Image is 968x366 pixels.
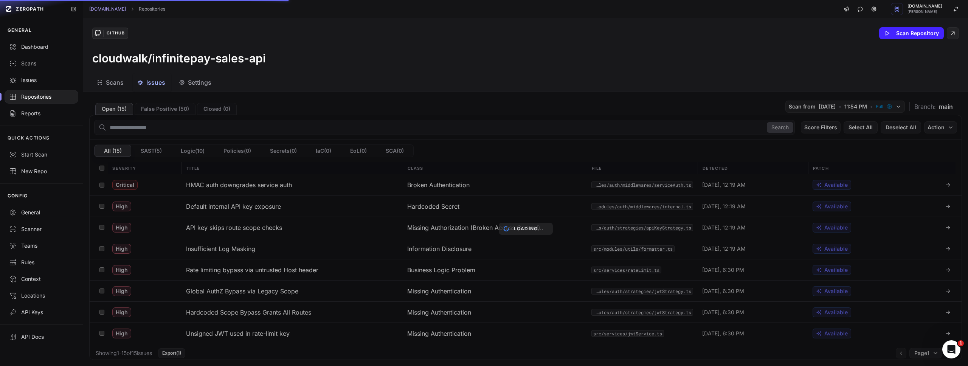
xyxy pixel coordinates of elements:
[106,78,124,87] span: Scans
[9,110,74,117] div: Reports
[907,4,942,8] span: [DOMAIN_NAME]
[9,292,74,299] div: Locations
[9,242,74,250] div: Teams
[9,275,74,283] div: Context
[146,78,165,87] span: Issues
[8,135,50,141] p: QUICK ACTIONS
[942,340,960,358] iframe: Intercom live chat
[8,27,32,33] p: GENERAL
[907,10,942,14] span: [PERSON_NAME]
[9,43,74,51] div: Dashboard
[3,3,65,15] a: ZEROPATH
[9,333,74,341] div: API Docs
[9,151,74,158] div: Start Scan
[9,60,74,67] div: Scans
[130,6,135,12] svg: chevron right,
[958,340,964,346] span: 1
[89,6,126,12] a: [DOMAIN_NAME]
[92,51,266,65] h3: cloudwalk/infinitepay-sales-api
[188,78,211,87] span: Settings
[9,225,74,233] div: Scanner
[9,167,74,175] div: New Repo
[89,6,165,12] nav: breadcrumb
[8,193,28,199] p: CONFIG
[9,259,74,266] div: Rules
[879,27,944,39] button: Scan Repository
[139,6,165,12] a: Repositories
[16,6,44,12] span: ZEROPATH
[9,93,74,101] div: Repositories
[514,226,544,232] p: Loading...
[9,309,74,316] div: API Keys
[9,209,74,216] div: General
[103,30,127,37] div: GitHub
[9,76,74,84] div: Issues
